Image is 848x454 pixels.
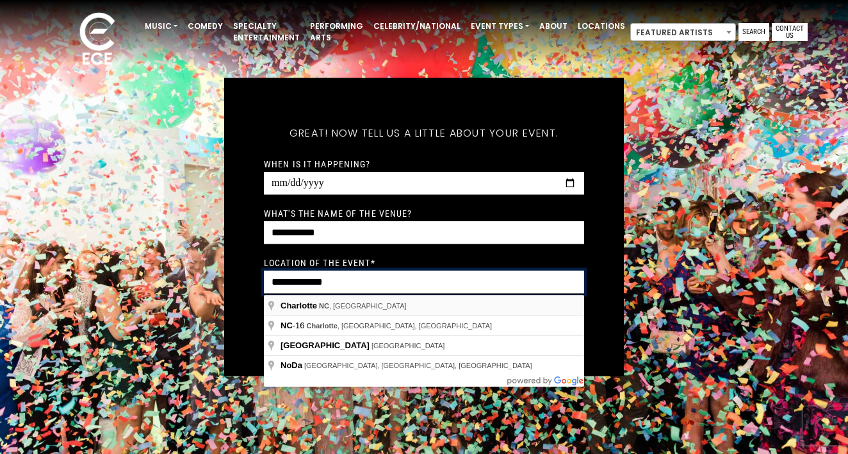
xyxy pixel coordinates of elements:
span: -16 [281,321,307,330]
span: Charlotte [307,322,338,330]
span: Featured Artists [630,23,736,41]
a: Event Types [466,15,534,37]
label: Location of the event [264,257,375,269]
span: [GEOGRAPHIC_DATA] [371,342,445,349]
span: Charlotte [281,301,317,310]
span: NoDa [281,360,302,370]
a: Music [140,15,183,37]
span: Featured Artists [631,24,735,42]
a: Locations [573,15,630,37]
a: Performing Arts [305,15,368,49]
span: , [GEOGRAPHIC_DATA], [GEOGRAPHIC_DATA] [307,322,493,330]
label: What's the name of the venue? [264,208,412,219]
a: Contact Us [772,23,808,41]
a: About [534,15,573,37]
span: NC [319,302,329,310]
span: NC [281,321,293,330]
img: ece_new_logo_whitev2-1.png [65,9,129,71]
span: , [GEOGRAPHIC_DATA] [319,302,407,310]
a: Comedy [183,15,228,37]
a: Search [738,23,769,41]
label: When is it happening? [264,158,371,170]
span: [GEOGRAPHIC_DATA] [281,340,370,350]
a: Specialty Entertainment [228,15,305,49]
span: [GEOGRAPHIC_DATA], [GEOGRAPHIC_DATA], [GEOGRAPHIC_DATA] [304,362,532,369]
h5: Great! Now tell us a little about your event. [264,110,584,156]
a: Celebrity/National [368,15,466,37]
